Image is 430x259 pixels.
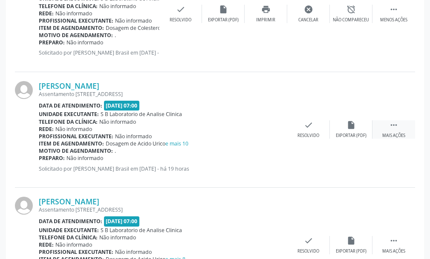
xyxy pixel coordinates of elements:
span: Não informado [55,241,92,248]
span: . [115,147,116,154]
span: Não informado [66,39,103,46]
span: Dosagem de Acido Urico [106,140,188,147]
p: Solicitado por [PERSON_NAME] Brasil em [DATE] - há 19 horas [39,49,159,56]
b: Preparo: [39,154,65,162]
span: Dosagem de Colesterol Hdl [106,24,195,32]
span: Não informado [55,125,92,133]
div: Resolvido [170,17,191,23]
b: Telefone da clínica: [39,3,98,10]
span: [DATE] 07:00 [104,101,140,111]
span: Não informado [99,118,136,125]
i: insert_drive_file [346,236,356,245]
div: Assentamento [STREET_ADDRESS] [39,206,287,213]
a: e mais 10 [165,140,188,147]
div: Mais ações [382,133,405,139]
i:  [389,236,398,245]
i: alarm_off [346,5,356,14]
b: Unidade executante: [39,227,99,234]
span: Não informado [115,133,152,140]
i: check [176,5,185,14]
span: Não informado [55,10,92,17]
b: Profissional executante: [39,133,113,140]
i:  [389,120,398,130]
div: Menos ações [380,17,407,23]
div: Cancelar [298,17,318,23]
span: Não informado [115,17,152,24]
span: Não informado [99,234,136,241]
b: Rede: [39,241,54,248]
b: Item de agendamento: [39,140,104,147]
span: S B Laboratorio de Analise Clinica [101,227,182,234]
div: Imprimir [256,17,275,23]
div: Exportar (PDF) [336,133,367,139]
span: [DATE] 07:00 [104,216,140,226]
span: Não informado [115,248,152,256]
b: Rede: [39,125,54,133]
b: Item de agendamento: [39,24,104,32]
b: Data de atendimento: [39,218,102,225]
b: Data de atendimento: [39,102,102,109]
div: Não compareceu [333,17,369,23]
span: S B Laboratorio de Analise Clinica [101,111,182,118]
b: Rede: [39,10,54,17]
b: Unidade executante: [39,111,99,118]
i: check [304,236,313,245]
i: cancel [304,5,313,14]
span: Não informado [99,3,136,10]
img: img [15,81,33,99]
b: Preparo: [39,39,65,46]
div: Mais ações [382,248,405,254]
i: insert_drive_file [219,5,228,14]
img: img [15,197,33,215]
div: Exportar (PDF) [208,17,239,23]
p: Solicitado por [PERSON_NAME] Brasil em [DATE] - há 19 horas [39,165,287,172]
i: print [261,5,271,14]
a: [PERSON_NAME] [39,197,99,206]
div: Resolvido [297,133,319,139]
b: Profissional executante: [39,248,113,256]
div: Assentamento [STREET_ADDRESS] [39,90,287,98]
i: insert_drive_file [346,120,356,130]
i: check [304,120,313,130]
b: Motivo de agendamento: [39,32,113,39]
span: Não informado [66,154,103,162]
b: Motivo de agendamento: [39,147,113,154]
b: Telefone da clínica: [39,118,98,125]
div: Resolvido [297,248,319,254]
span: . [115,32,116,39]
div: Exportar (PDF) [336,248,367,254]
a: [PERSON_NAME] [39,81,99,90]
b: Profissional executante: [39,17,113,24]
i:  [389,5,398,14]
b: Telefone da clínica: [39,234,98,241]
